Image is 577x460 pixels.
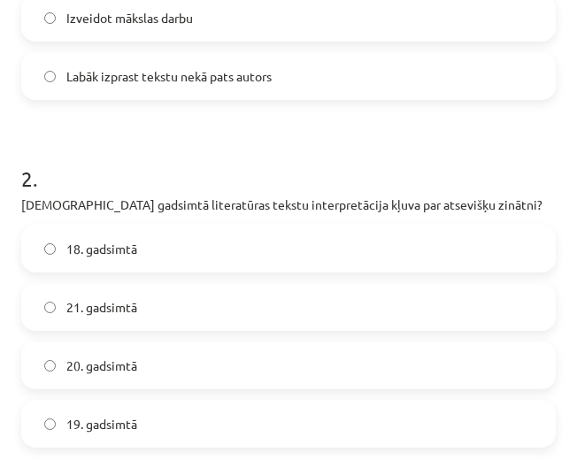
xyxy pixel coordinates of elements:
input: 21. gadsimtā [44,302,56,313]
input: 18. gadsimtā [44,243,56,255]
input: 19. gadsimtā [44,418,56,430]
span: 20. gadsimtā [66,356,137,375]
span: 19. gadsimtā [66,415,137,433]
input: 20. gadsimtā [44,360,56,372]
input: Izveidot mākslas darbu [44,12,56,24]
span: Izveidot mākslas darbu [66,9,193,27]
h1: 2 . [21,135,556,190]
span: 21. gadsimtā [66,298,137,317]
span: Labāk izprast tekstu nekā pats autors [66,67,272,86]
input: Labāk izprast tekstu nekā pats autors [44,71,56,82]
span: 18. gadsimtā [66,240,137,258]
p: [DEMOGRAPHIC_DATA] gadsimtā literatūras tekstu interpretācija kļuva par atsevišķu zinātni? [21,195,556,214]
